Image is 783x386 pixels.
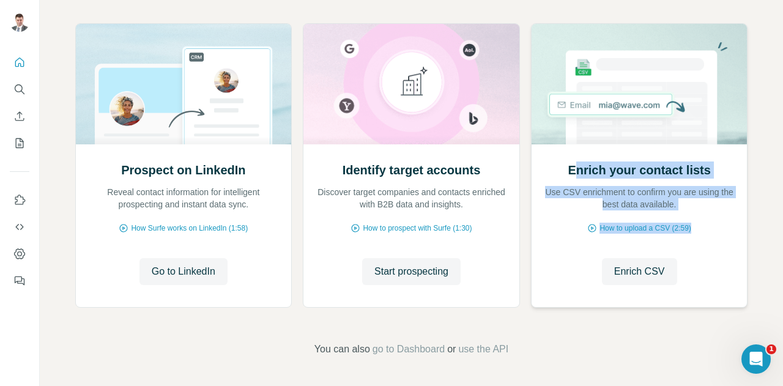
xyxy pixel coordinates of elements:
img: Avatar [10,12,29,32]
button: Start prospecting [362,258,461,285]
h2: Identify target accounts [343,161,481,179]
img: Enrich your contact lists [531,24,748,144]
span: Go to LinkedIn [152,264,215,279]
span: or [447,342,456,357]
span: You can also [314,342,370,357]
button: Quick start [10,51,29,73]
iframe: Intercom live chat [741,344,771,374]
span: How to upload a CSV (2:59) [599,223,691,234]
button: Use Surfe API [10,216,29,238]
p: Discover target companies and contacts enriched with B2B data and insights. [316,186,507,210]
button: go to Dashboard [373,342,445,357]
h2: Prospect on LinkedIn [121,161,245,179]
span: Enrich CSV [614,264,665,279]
span: How to prospect with Surfe (1:30) [363,223,472,234]
h2: Enrich your contact lists [568,161,710,179]
button: My lists [10,132,29,154]
p: Reveal contact information for intelligent prospecting and instant data sync. [88,186,280,210]
button: Use Surfe on LinkedIn [10,189,29,211]
button: use the API [458,342,508,357]
button: Search [10,78,29,100]
button: Dashboard [10,243,29,265]
img: Prospect on LinkedIn [75,24,292,144]
button: Feedback [10,270,29,292]
p: Use CSV enrichment to confirm you are using the best data available. [544,186,735,210]
span: 1 [766,344,776,354]
img: Identify target accounts [303,24,520,144]
button: Go to LinkedIn [139,258,228,285]
button: Enrich CSV [602,258,677,285]
span: How Surfe works on LinkedIn (1:58) [131,223,248,234]
button: Enrich CSV [10,105,29,127]
span: Start prospecting [374,264,448,279]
